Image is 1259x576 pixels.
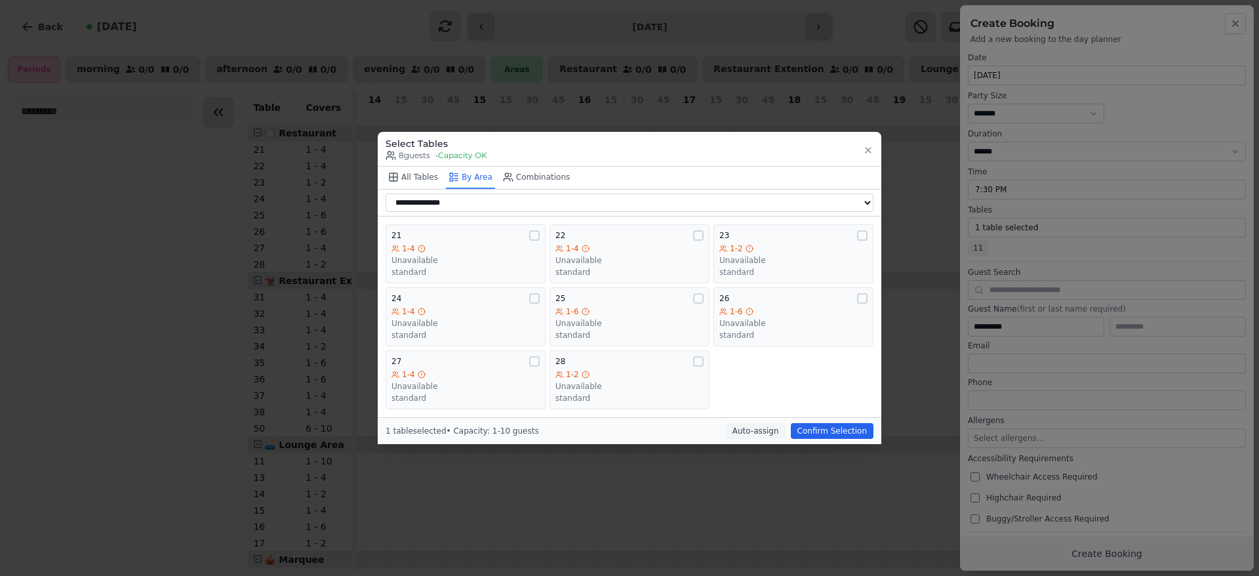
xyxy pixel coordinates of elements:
div: Unavailable [391,381,540,392]
span: 23 [719,230,729,241]
span: 1-4 [402,243,415,254]
div: standard [555,267,704,278]
span: 1-4 [566,243,579,254]
span: 21 [391,230,401,241]
button: 241-4Unavailablestandard [386,287,546,346]
span: 1 table selected • Capacity: 1-10 guests [386,426,539,436]
span: 1-6 [730,306,743,317]
span: 8 guests [386,150,430,161]
span: 25 [555,293,565,304]
button: Confirm Selection [791,423,873,439]
span: 22 [555,230,565,241]
button: Auto-assign [726,423,786,439]
span: 24 [391,293,401,304]
div: standard [719,330,868,340]
button: 251-6Unavailablestandard [550,287,709,346]
span: • Capacity OK [435,150,487,161]
button: All Tables [386,167,441,189]
span: 27 [391,356,401,367]
div: standard [391,330,540,340]
div: standard [555,330,704,340]
div: standard [391,393,540,403]
div: Unavailable [391,255,540,266]
span: 1-2 [730,243,743,254]
div: Unavailable [719,255,868,266]
div: standard [719,267,868,278]
div: Unavailable [555,318,704,329]
div: Unavailable [555,381,704,392]
span: 28 [555,356,565,367]
button: 221-4Unavailablestandard [550,224,709,283]
h3: Select Tables [386,137,487,150]
div: standard [555,393,704,403]
div: Unavailable [555,255,704,266]
span: 1-2 [566,369,579,380]
div: standard [391,267,540,278]
button: 281-2Unavailablestandard [550,350,709,409]
div: Unavailable [391,318,540,329]
span: 1-4 [402,369,415,380]
button: 271-4Unavailablestandard [386,350,546,409]
span: 26 [719,293,729,304]
button: 211-4Unavailablestandard [386,224,546,283]
button: 261-6Unavailablestandard [713,287,873,346]
span: 1-6 [566,306,579,317]
div: Unavailable [719,318,868,329]
button: 231-2Unavailablestandard [713,224,873,283]
button: By Area [446,167,495,189]
span: 1-4 [402,306,415,317]
button: Combinations [500,167,573,189]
